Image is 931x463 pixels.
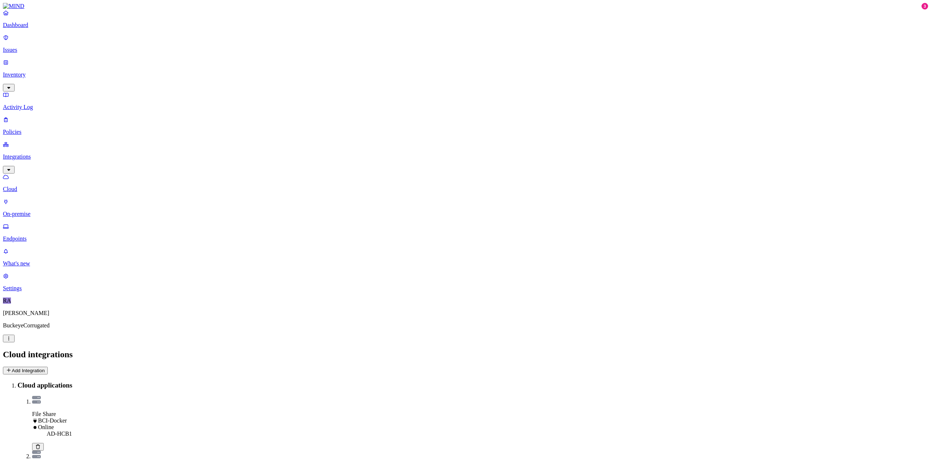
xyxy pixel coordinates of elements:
p: BuckeyeCorrugated [3,322,928,329]
h2: Cloud integrations [3,350,928,359]
p: Policies [3,129,928,135]
span: Online [38,424,54,430]
a: Endpoints [3,223,928,242]
p: Integrations [3,153,928,160]
p: Cloud [3,186,928,192]
a: What's new [3,248,928,267]
span: AD-HCB1 [47,431,72,437]
p: Issues [3,47,928,53]
a: On-premise [3,198,928,217]
a: Cloud [3,174,928,192]
button: Add Integration [3,367,48,374]
p: Endpoints [3,236,928,242]
div: 3 [922,3,928,9]
p: On-premise [3,211,928,217]
img: MIND [3,3,24,9]
p: Inventory [3,71,928,78]
p: Activity Log [3,104,928,110]
img: azure-files [32,451,41,458]
span: RA [3,297,11,304]
a: Settings [3,273,928,292]
p: Settings [3,285,928,292]
a: Issues [3,34,928,53]
p: What's new [3,260,928,267]
a: Dashboard [3,9,928,28]
a: Inventory [3,59,928,90]
span: File Share [32,411,56,417]
img: azure-files [32,396,41,404]
a: Policies [3,116,928,135]
p: [PERSON_NAME] [3,310,928,316]
span: BCI-Docker [38,417,67,424]
a: Activity Log [3,92,928,110]
p: Dashboard [3,22,928,28]
h3: Cloud applications [18,381,928,389]
a: MIND [3,3,928,9]
a: Integrations [3,141,928,172]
